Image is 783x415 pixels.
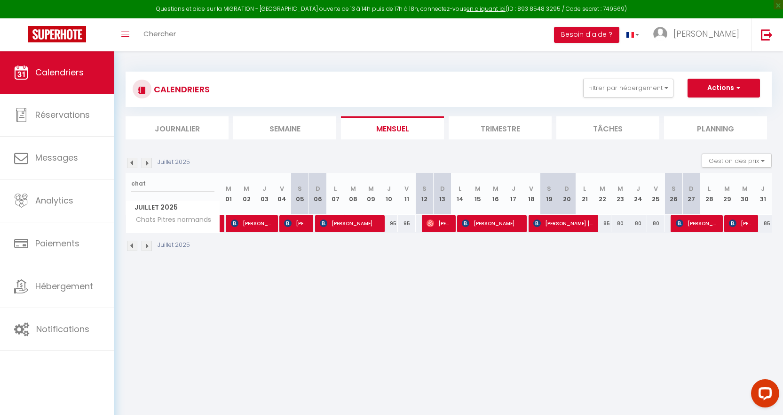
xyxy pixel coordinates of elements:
[718,173,736,215] th: 29
[440,184,445,193] abbr: D
[665,173,683,215] th: 26
[593,215,611,232] div: 85
[280,184,284,193] abbr: V
[284,214,308,232] span: [PERSON_NAME]
[273,173,291,215] th: 04
[702,154,772,168] button: Gestion des prix
[231,214,273,232] span: [PERSON_NAME]
[35,280,93,292] span: Hébergement
[327,173,345,215] th: 07
[449,116,552,139] li: Trimestre
[233,116,336,139] li: Semaine
[467,5,506,13] a: en cliquant ici
[761,184,765,193] abbr: J
[422,184,427,193] abbr: S
[237,173,255,215] th: 02
[36,323,89,335] span: Notifications
[729,214,753,232] span: [PERSON_NAME]
[451,173,469,215] th: 14
[368,184,374,193] abbr: M
[646,18,751,51] a: ... [PERSON_NAME]
[35,66,84,78] span: Calendriers
[583,79,673,98] button: Filtrer par hébergement
[487,173,505,215] th: 16
[416,173,434,215] th: 12
[761,29,773,41] img: logout
[512,184,515,193] abbr: J
[654,184,658,193] abbr: V
[459,184,461,193] abbr: L
[136,18,183,51] a: Chercher
[533,214,593,232] span: [PERSON_NAME] [PERSON_NAME]
[298,184,302,193] abbr: S
[143,29,176,39] span: Chercher
[540,173,558,215] th: 19
[316,184,320,193] abbr: D
[611,173,629,215] th: 23
[617,184,623,193] abbr: M
[647,173,665,215] th: 25
[673,28,739,40] span: [PERSON_NAME]
[708,184,711,193] abbr: L
[226,184,231,193] abbr: M
[754,173,772,215] th: 31
[387,184,391,193] abbr: J
[255,173,273,215] th: 03
[434,173,451,215] th: 13
[344,173,362,215] th: 08
[35,152,78,163] span: Messages
[554,27,619,43] button: Besoin d'aide ?
[380,173,398,215] th: 10
[743,375,783,415] iframe: LiveChat chat widget
[736,173,754,215] th: 30
[158,158,190,167] p: Juillet 2025
[676,214,718,232] span: [PERSON_NAME] Benzal
[629,215,647,232] div: 80
[469,173,487,215] th: 15
[688,79,760,98] button: Actions
[35,195,73,206] span: Analytics
[127,215,214,225] span: Chats Pitres normands
[475,184,481,193] abbr: M
[564,184,569,193] abbr: D
[427,214,451,232] span: [PERSON_NAME]
[404,184,409,193] abbr: V
[529,184,533,193] abbr: V
[682,173,700,215] th: 27
[505,173,522,215] th: 17
[547,184,551,193] abbr: S
[611,215,629,232] div: 80
[126,116,229,139] li: Journalier
[754,215,772,232] div: 85
[558,173,576,215] th: 20
[341,116,444,139] li: Mensuel
[647,215,665,232] div: 80
[583,184,586,193] abbr: L
[576,173,593,215] th: 21
[151,79,210,100] h3: CALENDRIERS
[493,184,498,193] abbr: M
[522,173,540,215] th: 18
[664,116,767,139] li: Planning
[724,184,730,193] abbr: M
[334,184,337,193] abbr: L
[131,175,214,192] input: Rechercher un logement...
[398,173,416,215] th: 11
[629,173,647,215] th: 24
[556,116,659,139] li: Tâches
[653,27,667,41] img: ...
[742,184,748,193] abbr: M
[291,173,309,215] th: 05
[350,184,356,193] abbr: M
[28,26,86,42] img: Super Booking
[462,214,522,232] span: [PERSON_NAME]
[220,173,238,215] th: 01
[380,215,398,232] div: 95
[126,201,220,214] span: Juillet 2025
[600,184,605,193] abbr: M
[309,173,327,215] th: 06
[35,237,79,249] span: Paiements
[35,109,90,121] span: Réservations
[244,184,249,193] abbr: M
